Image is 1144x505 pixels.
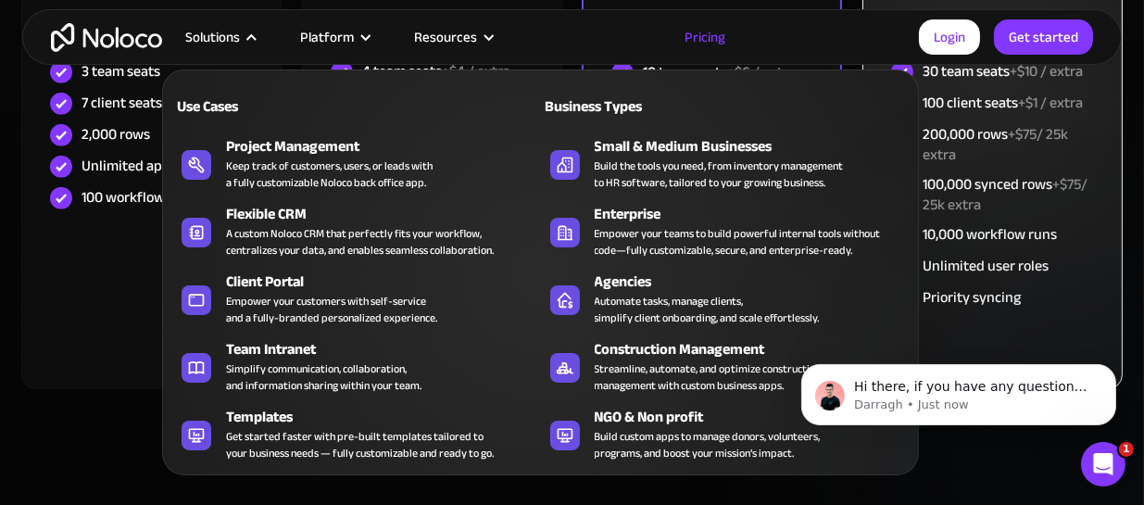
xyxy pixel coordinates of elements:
a: Team IntranetSimplify communication, collaboration,and information sharing within your team. [172,335,540,398]
div: Priority syncing [923,287,1021,308]
div: Agencies [595,271,917,293]
a: TemplatesGet started faster with pre-built templates tailored toyour business needs — fully custo... [172,402,540,465]
div: 2,000 rows [82,124,150,145]
div: Automate tasks, manage clients, simplify client onboarding, and scale effortlessly. [595,293,820,326]
a: NGO & Non profitBuild custom apps to manage donors, volunteers,programs, and boost your mission’s... [541,402,909,465]
div: Resources [391,25,514,49]
div: Get started faster with pre-built templates tailored to your business needs — fully customizable ... [226,428,494,461]
div: Construction Management [595,338,917,360]
a: Get started [994,19,1093,55]
nav: Solutions [162,44,919,475]
a: Client PortalEmpower your customers with self-serviceand a fully-branded personalized experience. [172,267,540,330]
div: Solutions [162,25,277,49]
div: Templates [226,406,548,428]
div: Business Types [541,95,718,118]
div: Flexible CRM [226,203,548,225]
a: Flexible CRMA custom Noloco CRM that perfectly fits your workflow,centralizes your data, and enab... [172,199,540,262]
div: Streamline, automate, and optimize construction management with custom business apps. [595,360,822,394]
a: Use Cases [172,84,540,127]
div: Use Cases [172,95,349,118]
span: +$75/ 25k extra [923,120,1068,169]
a: Business Types [541,84,909,127]
div: A custom Noloco CRM that perfectly fits your workflow, centralizes your data, and enables seamles... [226,225,494,259]
div: 200,000 rows [923,124,1094,165]
div: Enterprise [595,203,917,225]
a: Login [919,19,980,55]
div: 30 team seats [923,61,1083,82]
div: Platform [277,25,391,49]
a: home [51,23,162,52]
div: Empower your customers with self-service and a fully-branded personalized experience. [226,293,437,326]
div: Resources [414,25,477,49]
div: Unlimited apps [82,156,177,176]
div: Build the tools you need, from inventory management to HR software, tailored to your growing busi... [595,158,844,191]
a: Project ManagementKeep track of customers, users, or leads witha fully customizable Noloco back o... [172,132,540,195]
div: Team Intranet [226,338,548,360]
span: +$1 / extra [1018,89,1083,117]
a: EnterpriseEmpower your teams to build powerful internal tools without code—fully customizable, se... [541,199,909,262]
div: Client Portal [226,271,548,293]
iframe: Intercom notifications message [773,325,1144,455]
a: Small & Medium BusinessesBuild the tools you need, from inventory managementto HR software, tailo... [541,132,909,195]
a: AgenciesAutomate tasks, manage clients,simplify client onboarding, and scale effortlessly. [541,267,909,330]
a: Construction ManagementStreamline, automate, and optimize constructionmanagement with custom busi... [541,335,909,398]
div: NGO & Non profit [595,406,917,428]
div: Build custom apps to manage donors, volunteers, programs, and boost your mission’s impact. [595,428,821,461]
div: 3 team seats [82,61,160,82]
div: Small & Medium Businesses [595,135,917,158]
div: 100 client seats [923,93,1083,113]
div: Simplify communication, collaboration, and information sharing within your team. [226,360,421,394]
span: +$75/ 25k extra [923,170,1087,219]
div: 100 workflow runs [82,187,196,208]
div: Platform [300,25,354,49]
div: Keep track of customers, users, or leads with a fully customizable Noloco back office app. [226,158,433,191]
span: 1 [1119,442,1134,457]
iframe: Intercom live chat [1081,442,1125,486]
div: 100,000 synced rows [923,174,1094,215]
div: Unlimited user roles [923,256,1049,276]
div: 7 client seats [82,93,162,113]
div: Project Management [226,135,548,158]
a: Pricing [661,25,748,49]
div: Empower your teams to build powerful internal tools without code—fully customizable, secure, and ... [595,225,899,259]
div: Solutions [185,25,240,49]
div: 10,000 workflow runs [923,224,1057,245]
